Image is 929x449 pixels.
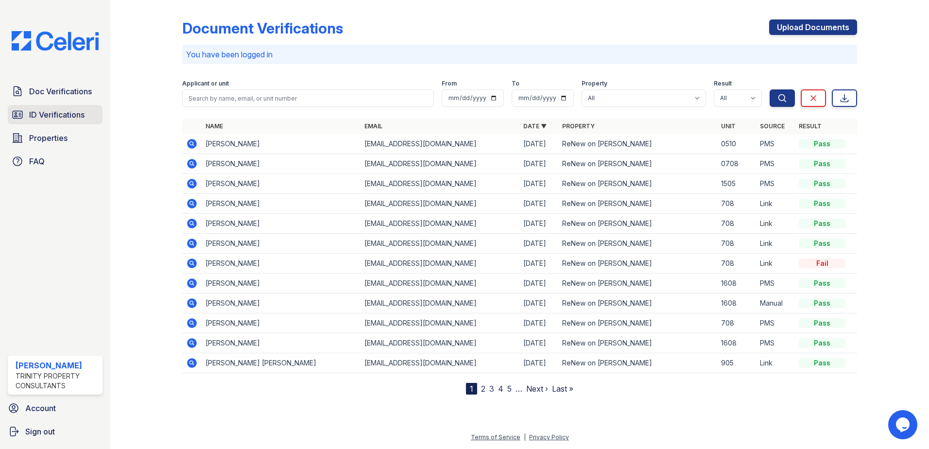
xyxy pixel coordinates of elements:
a: 3 [489,384,494,394]
td: [PERSON_NAME] [202,294,361,313]
td: 905 [717,353,756,373]
a: Sign out [4,422,106,441]
td: PMS [756,313,795,333]
div: Pass [799,219,845,228]
td: [DATE] [519,134,558,154]
td: PMS [756,154,795,174]
td: [EMAIL_ADDRESS][DOMAIN_NAME] [361,274,519,294]
img: CE_Logo_Blue-a8612792a0a2168367f1c8372b55b34899dd931a85d93a1a3d3e32e68fde9ad4.png [4,31,106,51]
td: [EMAIL_ADDRESS][DOMAIN_NAME] [361,234,519,254]
label: From [442,80,457,87]
iframe: chat widget [888,410,919,439]
td: 1505 [717,174,756,194]
span: FAQ [29,155,45,167]
td: 0510 [717,134,756,154]
span: Account [25,402,56,414]
div: Pass [799,338,845,348]
td: [EMAIL_ADDRESS][DOMAIN_NAME] [361,214,519,234]
td: [PERSON_NAME] [202,194,361,214]
a: Next › [526,384,548,394]
span: Properties [29,132,68,144]
td: 708 [717,194,756,214]
td: [EMAIL_ADDRESS][DOMAIN_NAME] [361,174,519,194]
div: Pass [799,159,845,169]
td: [PERSON_NAME] [202,134,361,154]
a: Upload Documents [769,19,857,35]
td: [DATE] [519,294,558,313]
span: Sign out [25,426,55,437]
div: Document Verifications [182,19,343,37]
div: Trinity Property Consultants [16,371,99,391]
td: ReNew on [PERSON_NAME] [558,254,717,274]
label: Property [582,80,607,87]
a: Terms of Service [471,433,520,441]
div: Pass [799,239,845,248]
a: ID Verifications [8,105,103,124]
td: ReNew on [PERSON_NAME] [558,333,717,353]
td: [DATE] [519,194,558,214]
a: Properties [8,128,103,148]
td: Link [756,194,795,214]
td: 708 [717,214,756,234]
td: [DATE] [519,313,558,333]
td: Link [756,214,795,234]
a: Property [562,122,595,130]
div: Pass [799,318,845,328]
td: [EMAIL_ADDRESS][DOMAIN_NAME] [361,134,519,154]
a: Last » [552,384,573,394]
td: ReNew on [PERSON_NAME] [558,313,717,333]
span: … [516,383,522,395]
a: 2 [481,384,485,394]
td: [DATE] [519,234,558,254]
td: Link [756,254,795,274]
a: Result [799,122,822,130]
td: ReNew on [PERSON_NAME] [558,294,717,313]
td: [EMAIL_ADDRESS][DOMAIN_NAME] [361,333,519,353]
div: Pass [799,139,845,149]
td: PMS [756,134,795,154]
td: [DATE] [519,254,558,274]
td: ReNew on [PERSON_NAME] [558,353,717,373]
td: [PERSON_NAME] [202,274,361,294]
a: Date ▼ [523,122,547,130]
td: [PERSON_NAME] [202,254,361,274]
td: [EMAIL_ADDRESS][DOMAIN_NAME] [361,294,519,313]
div: Pass [799,298,845,308]
div: Pass [799,358,845,368]
td: [EMAIL_ADDRESS][DOMAIN_NAME] [361,313,519,333]
td: 1608 [717,333,756,353]
td: 1608 [717,294,756,313]
td: PMS [756,333,795,353]
td: ReNew on [PERSON_NAME] [558,134,717,154]
td: ReNew on [PERSON_NAME] [558,174,717,194]
td: [PERSON_NAME] [202,214,361,234]
a: 5 [507,384,512,394]
td: [DATE] [519,333,558,353]
td: 1608 [717,274,756,294]
td: [DATE] [519,214,558,234]
td: [PERSON_NAME] [PERSON_NAME] [202,353,361,373]
a: Doc Verifications [8,82,103,101]
a: Account [4,398,106,418]
div: Pass [799,278,845,288]
td: [EMAIL_ADDRESS][DOMAIN_NAME] [361,194,519,214]
td: Manual [756,294,795,313]
label: Result [714,80,732,87]
div: Fail [799,259,845,268]
td: [PERSON_NAME] [202,154,361,174]
a: Privacy Policy [529,433,569,441]
a: Unit [721,122,736,130]
td: [PERSON_NAME] [202,174,361,194]
a: Email [364,122,382,130]
td: [DATE] [519,154,558,174]
div: [PERSON_NAME] [16,360,99,371]
td: 708 [717,313,756,333]
td: [DATE] [519,274,558,294]
td: [DATE] [519,174,558,194]
a: FAQ [8,152,103,171]
td: ReNew on [PERSON_NAME] [558,274,717,294]
td: ReNew on [PERSON_NAME] [558,154,717,174]
td: [PERSON_NAME] [202,234,361,254]
td: Link [756,234,795,254]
